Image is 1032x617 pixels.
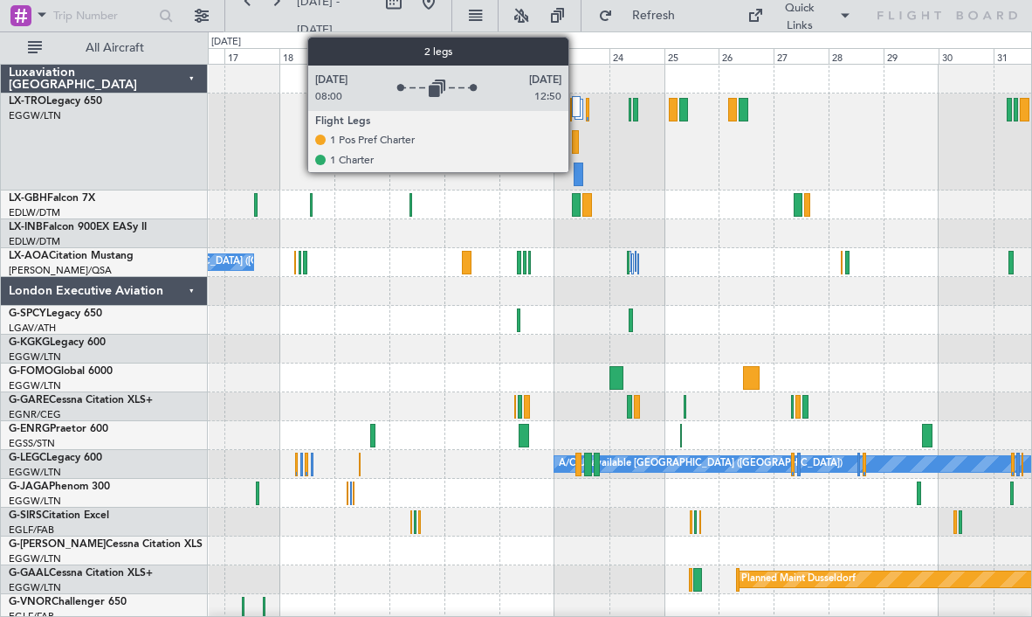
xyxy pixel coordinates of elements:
[9,539,106,550] span: G-[PERSON_NAME]
[554,48,609,64] div: 23
[9,222,43,232] span: LX-INB
[9,96,46,107] span: LX-TRO
[616,10,690,22] span: Refresh
[9,568,153,579] a: G-GAALCessna Citation XLS+
[739,2,860,30] button: Quick Links
[9,322,56,335] a: LGAV/ATH
[224,48,279,64] div: 17
[9,366,113,377] a: G-FOMOGlobal 6000
[9,437,55,450] a: EGSS/STN
[9,510,42,521] span: G-SIRS
[741,566,856,593] div: Planned Maint Dusseldorf
[9,482,110,492] a: G-JAGAPhenom 300
[9,395,49,406] span: G-GARE
[9,96,102,107] a: LX-TROLegacy 650
[9,581,61,594] a: EGGW/LTN
[9,206,60,219] a: EDLW/DTM
[9,235,60,248] a: EDLW/DTM
[609,48,664,64] div: 24
[664,48,719,64] div: 25
[9,222,147,232] a: LX-INBFalcon 900EX EASy II
[9,597,127,607] a: G-VNORChallenger 650
[9,337,106,348] a: G-KGKGLegacy 600
[9,308,46,319] span: G-SPCY
[829,48,884,64] div: 28
[9,264,112,277] a: [PERSON_NAME]/QSA
[9,539,203,550] a: G-[PERSON_NAME]Cessna Citation XLS
[389,48,444,64] div: 20
[444,48,499,64] div: 21
[9,597,52,607] span: G-VNOR
[9,424,108,434] a: G-ENRGPraetor 600
[9,379,61,392] a: EGGW/LTN
[9,337,50,348] span: G-KGKG
[9,109,61,122] a: EGGW/LTN
[19,34,189,62] button: All Aircraft
[9,251,49,261] span: LX-AOA
[590,2,695,30] button: Refresh
[9,523,54,537] a: EGLF/FAB
[9,193,95,204] a: LX-GBHFalcon 7X
[9,350,61,364] a: EGGW/LTN
[559,451,843,477] div: A/C Unavailable [GEOGRAPHIC_DATA] ([GEOGRAPHIC_DATA])
[9,552,61,565] a: EGGW/LTN
[9,395,153,406] a: G-GARECessna Citation XLS+
[719,48,774,64] div: 26
[9,453,102,463] a: G-LEGCLegacy 600
[9,568,49,579] span: G-GAAL
[9,193,47,204] span: LX-GBH
[9,453,46,463] span: G-LEGC
[939,48,994,64] div: 30
[9,251,134,261] a: LX-AOACitation Mustang
[334,48,389,64] div: 19
[774,48,829,64] div: 27
[279,48,334,64] div: 18
[9,466,61,479] a: EGGW/LTN
[9,424,50,434] span: G-ENRG
[9,366,53,377] span: G-FOMO
[45,42,184,54] span: All Aircraft
[9,308,102,319] a: G-SPCYLegacy 650
[884,48,939,64] div: 29
[9,495,61,508] a: EGGW/LTN
[9,408,61,421] a: EGNR/CEG
[53,3,154,29] input: Trip Number
[499,48,554,64] div: 22
[9,510,109,521] a: G-SIRSCitation Excel
[211,35,241,50] div: [DATE]
[9,482,49,492] span: G-JAGA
